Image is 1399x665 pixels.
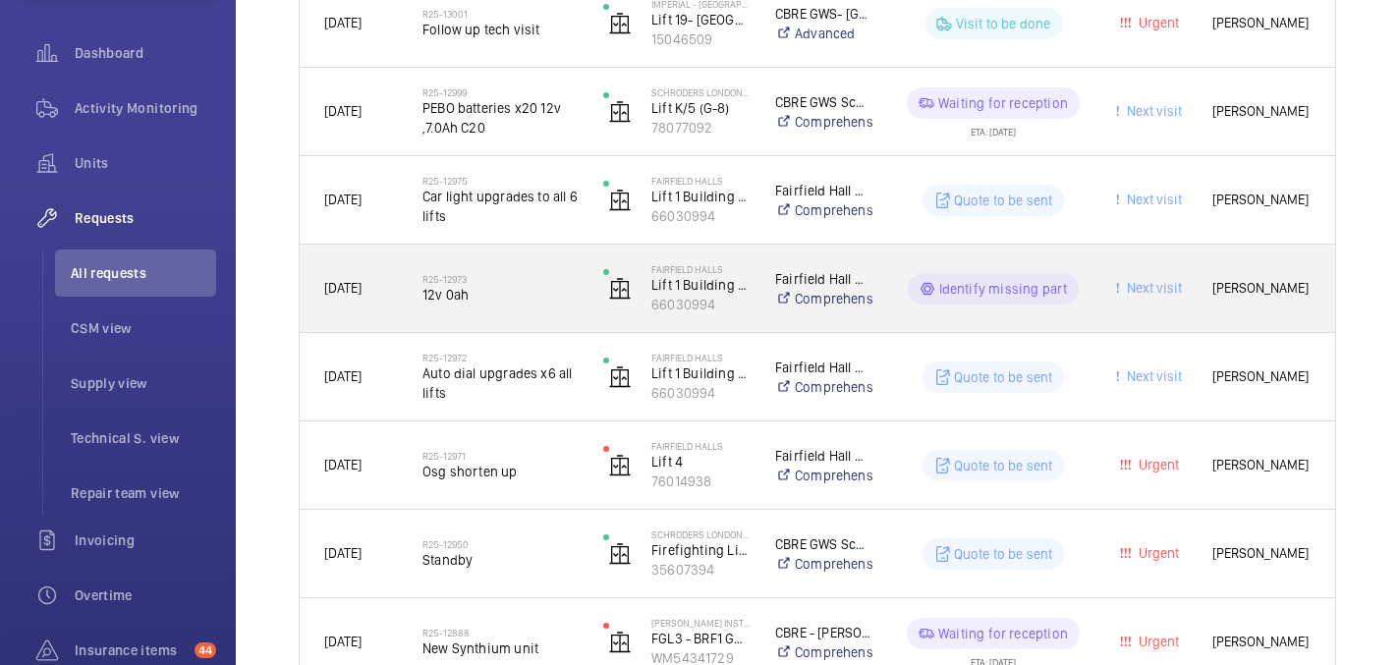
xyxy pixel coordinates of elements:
[422,363,578,403] span: Auto dial upgrades x6 all lifts
[651,440,750,452] p: Fairfield Halls
[608,189,632,212] img: elevator.svg
[1135,634,1179,649] span: Urgent
[75,585,216,605] span: Overtime
[651,617,750,629] p: [PERSON_NAME] Institute
[775,289,872,308] a: Comprehensive
[956,14,1051,33] p: Visit to be done
[422,98,578,138] span: PEBO batteries x20 12v ,7.0Ah C20
[608,277,632,301] img: elevator.svg
[954,544,1053,564] p: Quote to be sent
[651,98,750,118] p: Lift K/5 (G-8)
[324,545,362,561] span: [DATE]
[75,640,187,660] span: Insurance items
[651,29,750,49] p: 15046509
[71,318,216,338] span: CSM view
[651,275,750,295] p: Lift 1 Building 10
[775,24,872,43] a: Advanced
[651,383,750,403] p: 66030994
[422,538,578,550] h2: R25-12950
[422,86,578,98] h2: R25-12999
[75,530,216,550] span: Invoicing
[1212,12,1311,34] span: [PERSON_NAME]
[608,100,632,124] img: elevator.svg
[1135,457,1179,472] span: Urgent
[608,454,632,477] img: elevator.svg
[954,191,1053,210] p: Quote to be sent
[651,560,750,580] p: 35607394
[651,363,750,383] p: Lift 1 Building 10
[651,86,750,98] p: Schroders London Wall
[1212,277,1311,300] span: [PERSON_NAME]
[608,631,632,654] img: elevator.svg
[775,642,872,662] a: Comprehensive
[1123,103,1182,119] span: Next visit
[422,285,578,305] span: 12v 0ah
[651,175,750,187] p: Fairfield Halls
[651,352,750,363] p: Fairfield Halls
[75,43,216,63] span: Dashboard
[1123,280,1182,296] span: Next visit
[75,153,216,173] span: Units
[195,642,216,658] span: 44
[324,280,362,296] span: [DATE]
[954,456,1053,475] p: Quote to be sent
[651,528,750,540] p: Schroders London Wall
[1212,631,1311,653] span: [PERSON_NAME]
[422,627,578,638] h2: R25-12888
[422,462,578,481] span: Osg shorten up
[651,540,750,560] p: Firefighting Lift 1
[651,206,750,226] p: 66030994
[422,450,578,462] h2: R25-12971
[71,373,216,393] span: Supply view
[324,103,362,119] span: [DATE]
[651,118,750,138] p: 78077092
[651,452,750,471] p: Lift 4
[1212,365,1311,388] span: [PERSON_NAME]
[71,428,216,448] span: Technical S. view
[422,638,578,658] span: New Synthium unit
[651,471,750,491] p: 76014938
[775,4,872,24] p: CBRE GWS- [GEOGRAPHIC_DATA] ([GEOGRAPHIC_DATA])
[939,279,1068,299] p: Identify missing part
[608,542,632,566] img: elevator.svg
[422,175,578,187] h2: R25-12975
[775,269,872,289] p: Fairfield Hall Management Company Limited C/o Aspire Block and Estate Management Limited
[71,483,216,503] span: Repair team view
[1123,192,1182,207] span: Next visit
[1212,542,1311,565] span: [PERSON_NAME]
[422,8,578,20] h2: R25-13001
[651,263,750,275] p: Fairfield Halls
[651,629,750,648] p: FGL3 - BRF1 Goods Lift L/H
[775,181,872,200] p: Fairfield Hall Management Company Limited C/o Aspire Block and Estate Management Limited
[775,112,872,132] a: Comprehensive
[775,554,872,574] a: Comprehensive
[1135,545,1179,561] span: Urgent
[1212,100,1311,123] span: [PERSON_NAME]
[938,93,1068,113] p: Waiting for reception
[651,187,750,206] p: Lift 1 Building 10
[324,457,362,472] span: [DATE]
[775,92,872,112] p: CBRE GWS Schroders ([GEOGRAPHIC_DATA])
[75,208,216,228] span: Requests
[775,200,872,220] a: Comprehensive
[608,12,632,35] img: elevator.svg
[775,623,872,642] p: CBRE - [PERSON_NAME]
[422,273,578,285] h2: R25-12973
[422,187,578,226] span: Car light upgrades to all 6 lifts
[971,119,1016,137] div: ETA: [DATE]
[775,534,872,554] p: CBRE GWS Schroders ([GEOGRAPHIC_DATA])
[422,352,578,363] h2: R25-12972
[1135,15,1179,30] span: Urgent
[422,20,578,39] span: Follow up tech visit
[775,446,872,466] p: Fairfield Hall Management Company Limited C/o Aspire Block and Estate Management Limited
[1123,368,1182,384] span: Next visit
[71,263,216,283] span: All requests
[324,634,362,649] span: [DATE]
[651,295,750,314] p: 66030994
[954,367,1053,387] p: Quote to be sent
[75,98,216,118] span: Activity Monitoring
[324,368,362,384] span: [DATE]
[324,15,362,30] span: [DATE]
[651,10,750,29] p: Lift 19- [GEOGRAPHIC_DATA] Block (Passenger)
[1212,189,1311,211] span: [PERSON_NAME]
